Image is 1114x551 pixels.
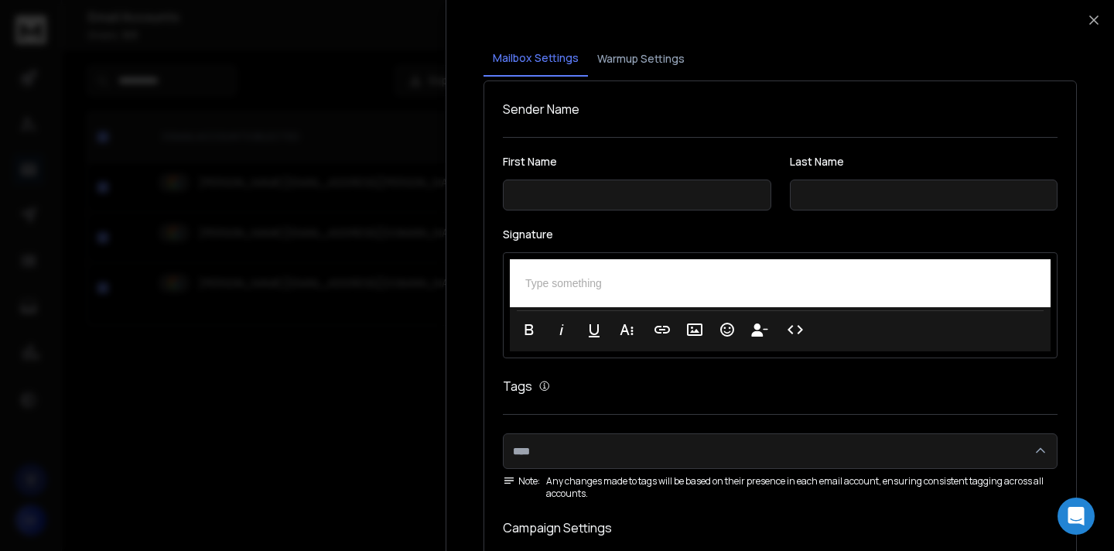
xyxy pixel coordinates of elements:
button: Italic (⌘I) [547,314,576,345]
div: Any changes made to tags will be based on their presence in each email account, ensuring consiste... [503,475,1058,500]
button: Bold (⌘B) [514,314,544,345]
button: Code View [781,314,810,345]
button: Insert Image (⌘P) [680,314,709,345]
h1: Campaign Settings [503,518,1058,537]
label: First Name [503,156,771,167]
button: Emoticons [712,314,742,345]
label: Signature [503,229,1058,240]
button: Insert Unsubscribe Link [745,314,774,345]
h1: Tags [503,377,532,395]
div: Open Intercom Messenger [1058,498,1095,535]
button: Warmup Settings [588,42,694,76]
button: More Text [612,314,641,345]
button: Underline (⌘U) [579,314,609,345]
span: Note: [503,475,540,488]
button: Insert Link (⌘K) [648,314,677,345]
button: Mailbox Settings [484,41,588,77]
label: Last Name [790,156,1058,167]
h1: Sender Name [503,100,1058,118]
